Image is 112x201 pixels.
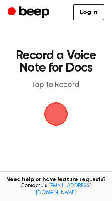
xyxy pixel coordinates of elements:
[44,102,68,126] img: Beep Logo
[8,5,51,20] a: Beep
[36,183,92,196] a: [EMAIL_ADDRESS][DOMAIN_NAME]
[5,183,107,196] span: Contact us
[14,49,98,74] h1: Record a Voice Note for Docs
[73,4,104,20] a: Log in
[14,80,98,90] p: Tap to Record.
